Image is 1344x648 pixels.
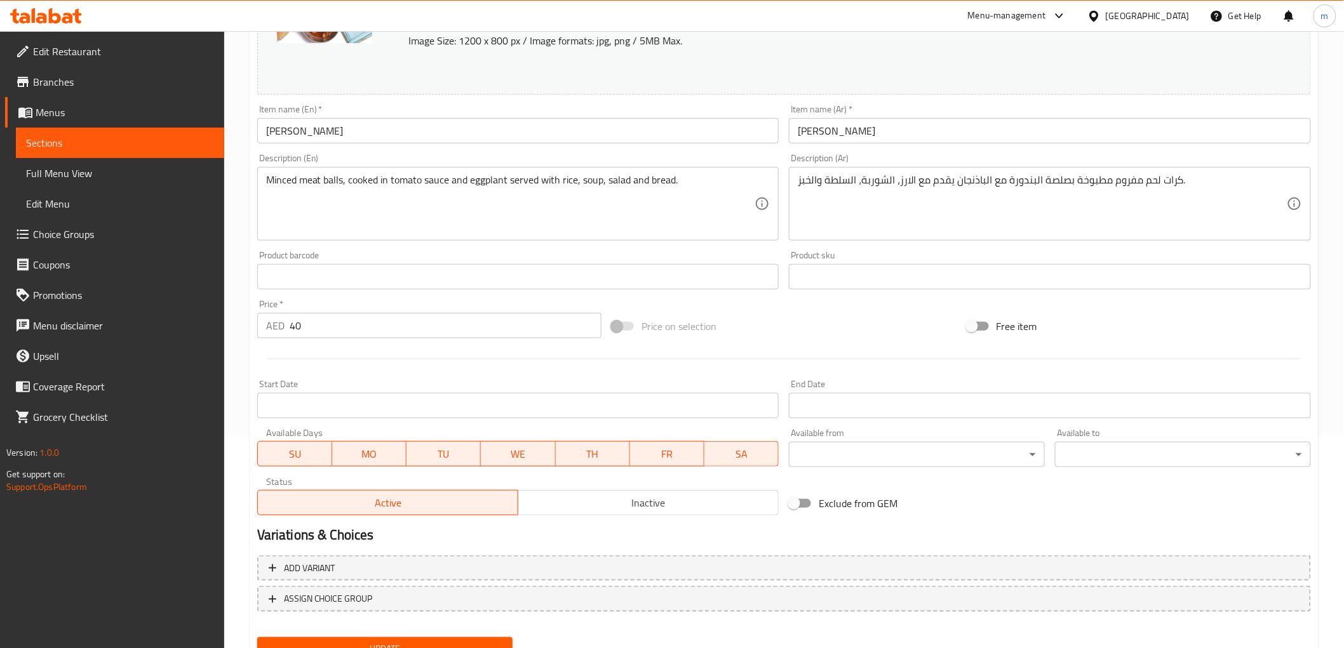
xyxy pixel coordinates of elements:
span: Free item [997,319,1037,334]
input: Please enter product sku [789,264,1311,289]
span: Inactive [523,494,774,512]
span: Promotions [33,288,214,303]
div: ​ [1055,442,1311,467]
a: Coverage Report [5,371,224,402]
span: WE [486,445,550,463]
a: Edit Restaurant [5,36,224,67]
h2: Variations & Choices [257,526,1311,545]
p: Image Size: 1200 x 800 px / Image formats: jpg, png / 5MB Max. [404,33,1165,48]
span: Full Menu View [26,166,214,181]
button: Active [257,490,518,515]
span: Coupons [33,257,214,272]
button: TH [556,441,630,466]
span: Menu disclaimer [33,318,214,333]
button: SU [257,441,332,466]
button: MO [332,441,407,466]
a: Upsell [5,341,224,371]
a: Choice Groups [5,219,224,249]
a: Branches [5,67,224,97]
a: Promotions [5,280,224,310]
span: Choice Groups [33,227,214,242]
a: Menu disclaimer [5,310,224,341]
span: MO [337,445,401,463]
a: Support.OpsPlatform [6,479,87,495]
div: ​ [789,442,1045,467]
input: Enter name Ar [789,118,1311,143]
a: Edit Menu [16,188,224,219]
span: 1.0.0 [39,444,59,461]
textarea: كرات لحم مفروم مطبوخة بصلصة البندورة مع الباذنجان يقدم مع الارز، الشوربة، السلطة والخبز. [798,174,1287,234]
span: SA [709,445,774,463]
button: TU [407,441,481,466]
button: WE [481,441,555,466]
span: ASSIGN CHOICE GROUP [284,591,373,607]
a: Menus [5,97,224,128]
span: Exclude from GEM [819,496,897,511]
span: Get support on: [6,466,65,482]
span: TU [412,445,476,463]
input: Please enter price [290,313,601,338]
a: Sections [16,128,224,158]
span: Active [263,494,513,512]
span: TH [561,445,625,463]
span: Add variant [284,560,335,576]
a: Coupons [5,249,224,280]
span: Price on selection [642,319,716,334]
button: FR [630,441,704,466]
span: Edit Restaurant [33,44,214,59]
span: SU [263,445,327,463]
span: FR [635,445,699,463]
a: Full Menu View [16,158,224,188]
div: Menu-management [968,8,1046,23]
button: SA [704,441,779,466]
input: Enter name En [257,118,779,143]
span: Sections [26,135,214,150]
span: Upsell [33,348,214,364]
button: ASSIGN CHOICE GROUP [257,586,1311,612]
textarea: Minced meat balls, cooked in tomato sauce and eggplant served with rice, soup, salad and bread. [266,174,755,234]
input: Please enter product barcode [257,264,779,289]
button: Inactive [518,490,779,515]
span: Version: [6,444,37,461]
span: Edit Menu [26,196,214,211]
span: Branches [33,74,214,89]
span: Menus [36,105,214,120]
span: Grocery Checklist [33,409,214,425]
button: Add variant [257,555,1311,581]
div: [GEOGRAPHIC_DATA] [1106,9,1190,23]
a: Grocery Checklist [5,402,224,432]
p: AED [266,318,285,333]
span: Coverage Report [33,379,214,394]
span: m [1321,9,1329,23]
